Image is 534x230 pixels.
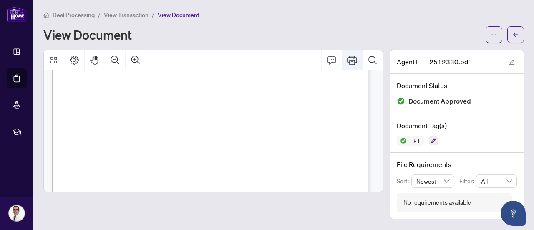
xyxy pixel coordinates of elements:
[98,10,101,20] li: /
[397,81,517,91] h4: Document Status
[397,159,517,169] h4: File Requirements
[158,11,199,19] span: View Document
[53,11,95,19] span: Deal Processing
[416,175,450,187] span: Newest
[397,97,405,105] img: Document Status
[407,138,424,144] span: EFT
[408,96,471,107] span: Document Approved
[397,57,470,67] span: Agent EFT 2512330.pdf
[403,198,471,207] div: No requirements available
[397,121,517,131] h4: Document Tag(s)
[481,175,512,187] span: All
[43,12,49,18] span: home
[509,59,515,65] span: edit
[513,32,519,38] span: arrow-left
[397,177,411,186] p: Sort:
[397,136,407,146] img: Status Icon
[104,11,149,19] span: View Transaction
[459,177,476,186] p: Filter:
[491,32,497,38] span: ellipsis
[43,28,132,41] h1: View Document
[501,201,526,226] button: Open asap
[7,6,27,22] img: logo
[9,205,25,221] img: Profile Icon
[152,10,154,20] li: /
